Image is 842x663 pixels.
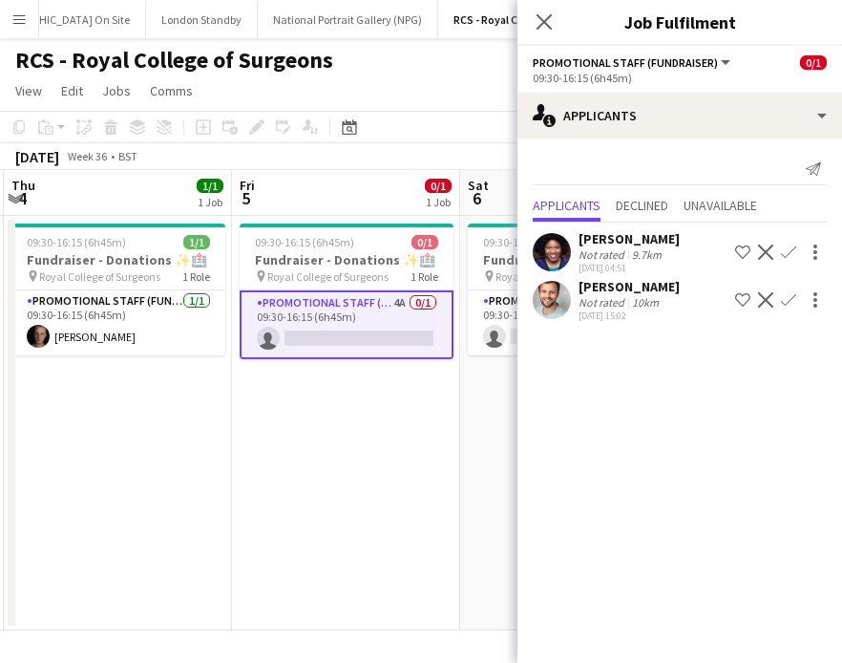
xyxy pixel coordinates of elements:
span: 1 Role [410,269,438,284]
div: 9.7km [628,247,665,262]
div: 10km [628,295,663,310]
div: [DATE] [15,147,59,166]
app-card-role: Promotional Staff (Fundraiser)4A0/109:30-16:15 (6h45m) [240,290,453,359]
span: Unavailable [684,199,757,212]
button: Promotional Staff (Fundraiser) [533,55,733,70]
span: 1/1 [183,235,210,249]
span: 09:30-16:15 (6h45m) [483,235,582,249]
a: Edit [53,78,91,103]
app-job-card: 09:30-16:15 (6h45m)0/1Fundraiser - Donations ✨🏥 Royal College of Surgeons1 RolePromotional Staff ... [468,224,682,355]
button: RCS - Royal College of Surgeons [438,1,631,38]
app-job-card: 09:30-16:15 (6h45m)1/1Fundraiser - Donations ✨🏥 Royal College of Surgeons1 RolePromotional Staff ... [11,224,225,355]
span: 6 [465,187,489,209]
span: Edit [61,82,83,99]
span: 0/1 [425,179,452,193]
span: Thu [11,177,35,194]
span: View [15,82,42,99]
a: Jobs [95,78,138,103]
a: View [8,78,50,103]
span: Week 36 [63,149,111,163]
h1: RCS - Royal College of Surgeons [15,46,333,75]
div: 1 Job [198,195,222,209]
span: Applicants [533,199,600,212]
div: 09:30-16:15 (6h45m) [533,71,827,85]
span: Sat [468,177,489,194]
div: 1 Job [426,195,451,209]
app-card-role: Promotional Staff (Fundraiser)4A0/109:30-16:15 (6h45m) [468,290,682,355]
a: Comms [142,78,200,103]
div: Not rated [579,247,628,262]
span: Comms [150,82,193,99]
span: 0/1 [800,55,827,70]
span: Royal College of Surgeons [495,269,617,284]
span: 1 Role [182,269,210,284]
div: Not rated [579,295,628,310]
h3: Fundraiser - Donations ✨🏥 [240,251,453,268]
div: [PERSON_NAME] [579,278,680,295]
button: National Portrait Gallery (NPG) [258,1,438,38]
h3: Fundraiser - Donations ✨🏥 [468,251,682,268]
span: 09:30-16:15 (6h45m) [255,235,354,249]
app-job-card: 09:30-16:15 (6h45m)0/1Fundraiser - Donations ✨🏥 Royal College of Surgeons1 RolePromotional Staff ... [240,224,453,359]
span: Declined [616,199,668,212]
span: Royal College of Surgeons [267,269,389,284]
div: [DATE] 15:02 [579,310,680,322]
span: 1/1 [197,179,223,193]
button: London Standby [146,1,258,38]
span: 09:30-16:15 (6h45m) [27,235,126,249]
h3: Job Fulfilment [517,10,842,34]
div: [DATE] 04:51 [579,262,680,274]
h3: Fundraiser - Donations ✨🏥 [11,251,225,268]
div: [PERSON_NAME] [579,230,680,247]
span: Fri [240,177,255,194]
div: BST [118,149,137,163]
span: Jobs [102,82,131,99]
span: Royal College of Surgeons [39,269,160,284]
span: Promotional Staff (Fundraiser) [533,55,718,70]
app-card-role: Promotional Staff (Fundraiser)1/109:30-16:15 (6h45m)[PERSON_NAME] [11,290,225,355]
span: 5 [237,187,255,209]
div: Applicants [517,93,842,139]
span: 0/1 [411,235,438,249]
